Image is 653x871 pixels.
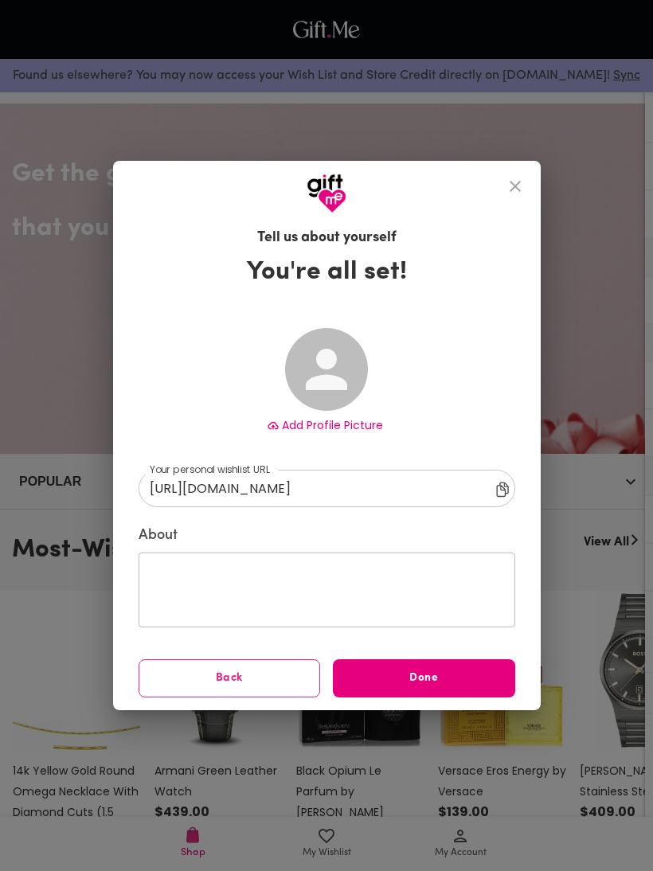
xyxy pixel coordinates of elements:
button: close [496,167,534,205]
h6: Tell us about yourself [257,228,397,249]
button: Back [139,659,321,697]
h3: You're all set! [247,256,407,288]
img: GiftMe Logo [307,174,346,213]
span: Done [333,670,515,687]
span: Back [139,670,320,687]
span: Add Profile Picture [282,417,383,433]
button: Done [333,659,515,697]
label: About [139,526,515,545]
